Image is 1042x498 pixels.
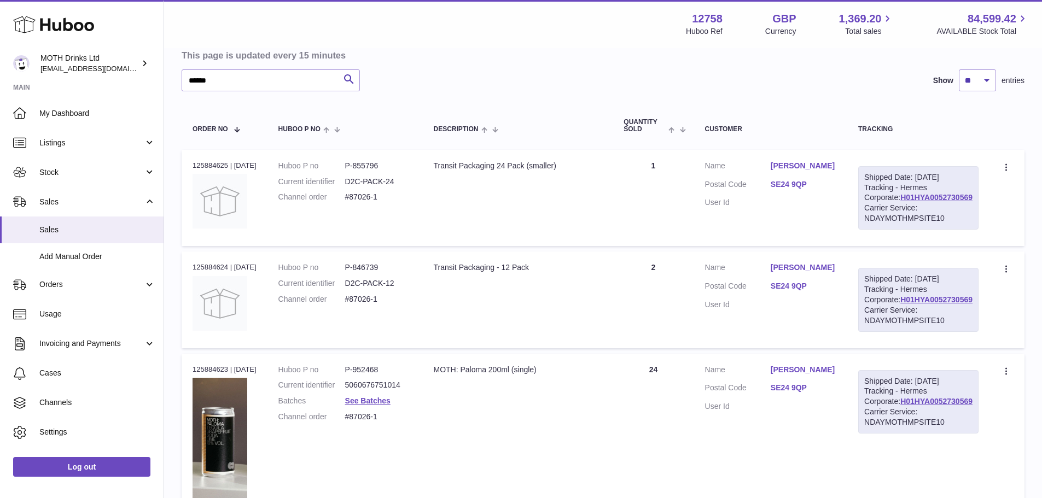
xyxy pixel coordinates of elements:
dd: #87026-1 [345,294,412,304]
div: Customer [705,126,836,133]
dt: Batches [278,396,345,406]
dd: P-855796 [345,161,412,171]
span: [EMAIL_ADDRESS][DOMAIN_NAME] [40,64,161,73]
dt: Name [705,161,771,174]
dt: User Id [705,401,771,412]
dt: Name [705,262,771,276]
dt: Postal Code [705,179,771,192]
div: Carrier Service: NDAYMOTHMPSITE10 [864,407,973,427]
dt: User Id [705,197,771,208]
strong: GBP [772,11,796,26]
span: Orders [39,279,144,290]
h3: This page is updated every 15 minutes [182,49,1022,61]
a: SE24 9QP [771,383,836,393]
dt: Current identifier [278,278,345,289]
a: Log out [13,457,150,477]
dt: Channel order [278,412,345,422]
dt: Huboo P no [278,262,345,273]
span: 84,599.42 [968,11,1016,26]
dd: 5060676751014 [345,380,412,390]
span: 1,369.20 [839,11,882,26]
span: Sales [39,225,155,235]
dd: P-952468 [345,365,412,375]
span: Settings [39,427,155,437]
div: Shipped Date: [DATE] [864,172,973,183]
div: Tracking [858,126,979,133]
div: 125884623 | [DATE] [193,365,257,374]
div: 125884624 | [DATE] [193,262,257,272]
span: entries [1002,75,1024,86]
dd: P-846739 [345,262,412,273]
span: Channels [39,397,155,408]
strong: 12758 [692,11,723,26]
div: Carrier Service: NDAYMOTHMPSITE10 [864,305,973,326]
dd: D2C-PACK-24 [345,177,412,187]
dt: Current identifier [278,177,345,187]
span: Quantity Sold [624,119,666,133]
div: Currency [765,26,796,37]
dt: Name [705,365,771,378]
div: Shipped Date: [DATE] [864,376,973,386]
div: 125884625 | [DATE] [193,161,257,171]
td: 2 [613,251,694,348]
span: Add Manual Order [39,251,155,262]
label: Show [933,75,953,86]
a: SE24 9QP [771,179,836,190]
dt: User Id [705,300,771,310]
dt: Channel order [278,192,345,202]
a: [PERSON_NAME] [771,365,836,375]
div: Shipped Date: [DATE] [864,274,973,284]
span: Cases [39,368,155,378]
div: Tracking - Hermes Corporate: [858,166,979,230]
a: H01HYA0052730569 [900,295,973,304]
div: Tracking - Hermes Corporate: [858,268,979,331]
div: Huboo Ref [686,26,723,37]
a: [PERSON_NAME] [771,262,836,273]
dt: Current identifier [278,380,345,390]
dt: Postal Code [705,281,771,294]
span: Order No [193,126,228,133]
a: 1,369.20 Total sales [839,11,894,37]
dt: Postal Code [705,383,771,396]
div: Transit Packaging - 12 Pack [433,262,602,273]
img: no-photo.jpg [193,174,247,229]
a: H01HYA0052730569 [900,397,973,406]
a: 84,599.42 AVAILABLE Stock Total [936,11,1029,37]
a: See Batches [345,396,391,405]
dt: Huboo P no [278,161,345,171]
span: AVAILABLE Stock Total [936,26,1029,37]
a: H01HYA0052730569 [900,193,973,202]
div: Tracking - Hermes Corporate: [858,370,979,433]
a: SE24 9QP [771,281,836,291]
dd: #87026-1 [345,412,412,422]
div: MOTH Drinks Ltd [40,53,139,74]
dt: Huboo P no [278,365,345,375]
span: Invoicing and Payments [39,338,144,349]
div: Carrier Service: NDAYMOTHMPSITE10 [864,203,973,224]
span: Usage [39,309,155,319]
dt: Channel order [278,294,345,304]
dd: #87026-1 [345,192,412,202]
span: Listings [39,138,144,148]
img: no-photo.jpg [193,276,247,331]
td: 1 [613,150,694,246]
div: Transit Packaging 24 Pack (smaller) [433,161,602,171]
span: Description [433,126,478,133]
img: internalAdmin-12758@internal.huboo.com [13,55,30,72]
div: MOTH: Paloma 200ml (single) [433,365,602,375]
span: Total sales [845,26,894,37]
dd: D2C-PACK-12 [345,278,412,289]
span: My Dashboard [39,108,155,119]
a: [PERSON_NAME] [771,161,836,171]
span: Stock [39,167,144,178]
span: Sales [39,197,144,207]
span: Huboo P no [278,126,321,133]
